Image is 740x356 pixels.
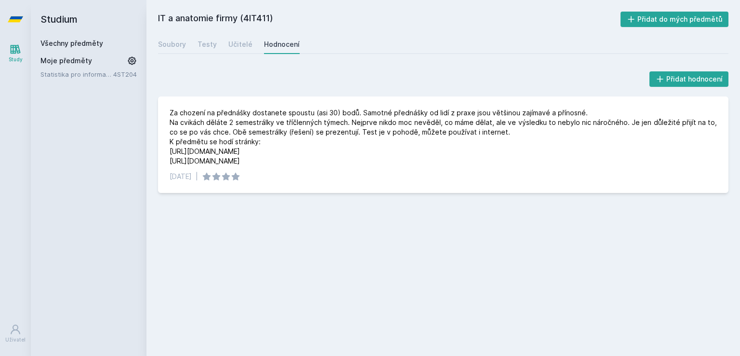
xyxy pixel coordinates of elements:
a: Učitelé [228,35,252,54]
div: Hodnocení [264,40,300,49]
a: Soubory [158,35,186,54]
a: Všechny předměty [40,39,103,47]
div: Study [9,56,23,63]
div: Testy [198,40,217,49]
span: Moje předměty [40,56,92,66]
a: Testy [198,35,217,54]
div: Soubory [158,40,186,49]
div: | [196,172,198,181]
a: Statistika pro informatiky [40,69,113,79]
button: Přidat hodnocení [649,71,729,87]
div: Učitelé [228,40,252,49]
a: Study [2,39,29,68]
button: Přidat do mých předmětů [621,12,729,27]
div: [DATE] [170,172,192,181]
a: Uživatel [2,319,29,348]
a: 4ST204 [113,70,137,78]
div: Za chození na přednášky dostanete spoustu (asi 30) bodů. Samotné přednášky od lidí z praxe jsou v... [170,108,717,166]
h2: IT a anatomie firmy (4IT411) [158,12,621,27]
a: Hodnocení [264,35,300,54]
div: Uživatel [5,336,26,343]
